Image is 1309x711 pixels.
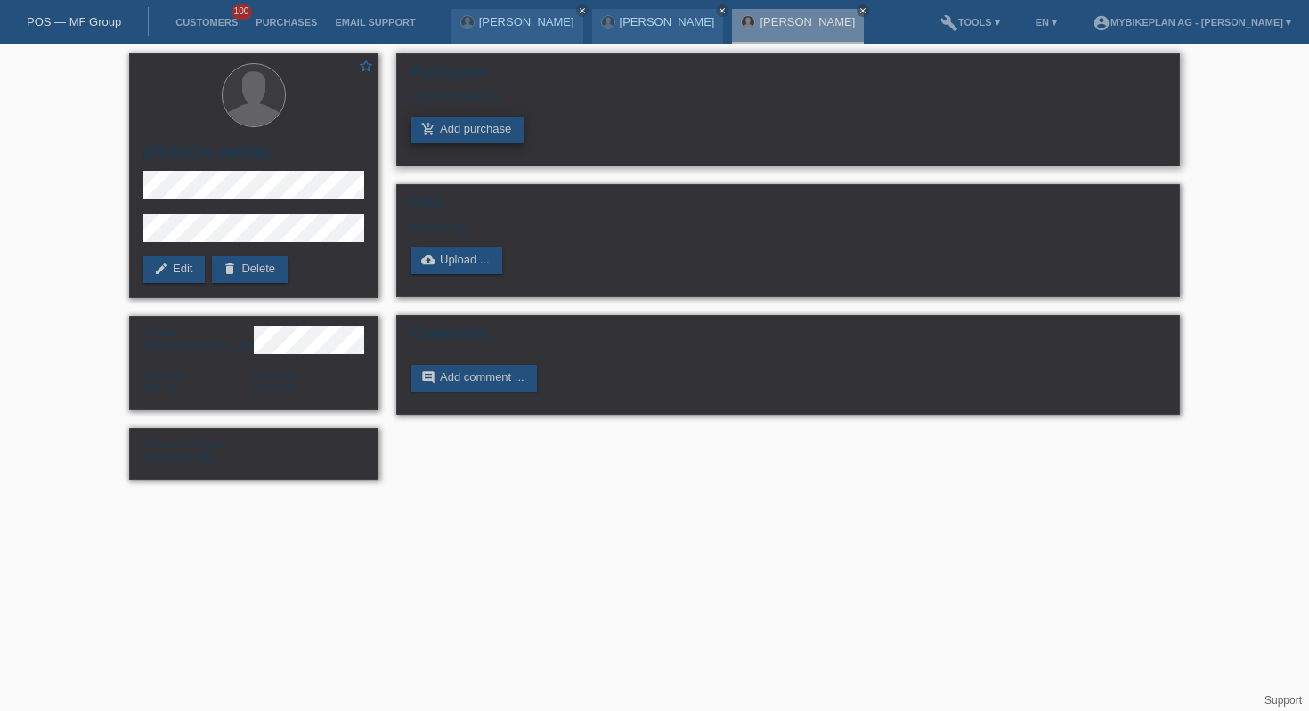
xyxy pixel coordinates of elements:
[143,256,205,283] a: editEdit
[143,382,177,395] span: Brazil / B / 01.01.2024
[143,144,364,171] h2: [PERSON_NAME]
[143,326,254,352] div: [DEMOGRAPHIC_DATA]
[154,262,168,276] i: edit
[1093,14,1110,32] i: account_circle
[578,6,587,15] i: close
[931,17,1009,28] a: buildTools ▾
[143,438,254,465] div: 42855747766
[857,4,869,17] a: close
[254,382,298,395] span: Français
[411,221,955,234] div: No files yet
[212,256,288,283] a: deleteDelete
[358,58,374,74] i: star_border
[358,58,374,77] a: star_border
[940,14,958,32] i: build
[421,370,435,384] i: comment
[1027,17,1066,28] a: EN ▾
[232,4,253,20] span: 100
[143,327,176,338] span: Gender
[411,247,502,274] a: cloud_uploadUpload ...
[27,15,121,28] a: POS — MF Group
[479,15,574,28] a: [PERSON_NAME]
[247,17,326,28] a: Purchases
[411,194,1166,221] h2: Files
[620,15,715,28] a: [PERSON_NAME]
[858,6,867,15] i: close
[411,117,524,143] a: add_shopping_cartAdd purchase
[718,6,727,15] i: close
[421,122,435,136] i: add_shopping_cart
[167,17,247,28] a: Customers
[760,15,855,28] a: [PERSON_NAME]
[576,4,589,17] a: close
[411,325,1166,351] h2: Comments
[1264,694,1302,707] a: Support
[223,262,237,276] i: delete
[1084,17,1300,28] a: account_circleMybikeplan AG - [PERSON_NAME] ▾
[143,440,224,450] span: External reference
[326,17,424,28] a: Email Support
[411,63,1166,90] h2: Purchases
[421,253,435,267] i: cloud_upload
[411,365,537,392] a: commentAdd comment ...
[411,90,1166,117] div: No purchases yet
[716,4,728,17] a: close
[254,370,297,381] span: Language
[143,370,189,381] span: Nationality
